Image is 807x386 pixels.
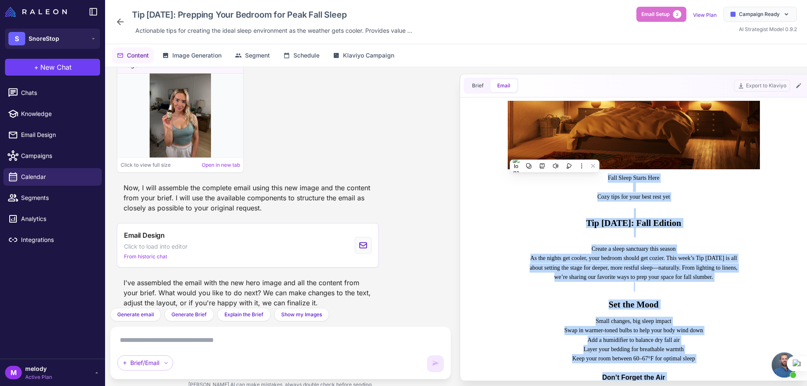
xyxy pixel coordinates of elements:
[21,151,95,160] span: Campaigns
[34,62,39,72] span: +
[772,352,797,378] a: Open chat
[124,230,165,240] span: Email Design
[739,26,797,32] span: AI Strategist Model 0.9.2
[21,193,95,202] span: Segments
[51,216,269,225] p: Small changes, big sleep impact
[5,366,22,379] div: M
[21,214,95,223] span: Analytics
[157,47,227,63] button: Image Generation
[124,242,187,251] span: Click to load into editor
[3,84,102,102] a: Chats
[693,12,717,18] a: View Plan
[124,253,167,260] span: From historic chat
[5,7,67,17] img: Raleon Logo
[29,34,59,43] span: SnoreStop
[217,308,271,321] button: Explain the Brief
[51,153,269,191] p: As the nights get cooler, your bedroom should get cozier. This week’s Tip [DATE] is all about set...
[3,126,102,144] a: Email Design
[51,225,269,234] p: Swap in warmer-toned bulbs to help your body wind down
[5,59,100,76] button: +New Chat
[117,274,379,311] div: I've assembled the email with the new hero image and all the content from your brief. What would ...
[5,7,70,17] a: Raleon Logo
[25,364,52,373] span: melody
[8,32,25,45] div: S
[51,73,269,82] p: Fall Sleep Starts Here
[3,210,102,228] a: Analytics
[51,235,269,244] p: Add a humidifier to balance dry fall air
[135,26,412,35] span: Actionable tips for creating the ideal sleep environment as the weather gets cooler. Provides val...
[51,199,269,208] h2: Set the Mood
[117,179,379,216] div: Now, I will assemble the complete email using this new image and the content from your brief. I w...
[465,79,491,92] button: Brief
[230,47,275,63] button: Segment
[3,168,102,186] a: Calendar
[51,108,269,136] h2: Tip [DATE]: Fall Edition
[171,311,207,318] span: Generate Brief
[21,109,95,118] span: Knowledge
[51,244,269,253] p: Layer your bedding for breathable warmth
[51,144,269,153] p: Create a sleep sanctuary this season
[274,308,329,321] button: Show my Images
[25,373,52,381] span: Active Plan
[245,51,270,60] span: Segment
[3,231,102,249] a: Integrations
[127,51,149,60] span: Content
[641,11,670,18] span: Email Setup
[3,189,102,207] a: Segments
[121,161,171,169] span: Click to view full size
[202,161,240,169] a: Open in new tab
[132,24,416,37] div: Click to edit description
[164,308,214,321] button: Generate Brief
[734,80,790,92] button: Export to Klaviyo
[278,47,324,63] button: Schedule
[21,235,95,244] span: Integrations
[112,47,154,63] button: Content
[40,62,71,72] span: New Chat
[673,10,681,18] span: 2
[172,51,222,60] span: Image Generation
[491,79,517,92] button: Email
[117,311,154,318] span: Generate email
[150,74,211,158] img: Image
[110,308,161,321] button: Generate email
[21,88,95,97] span: Chats
[224,311,264,318] span: Explain the Brief
[794,81,804,91] button: Edit Email
[117,355,173,370] div: Brief/Email
[21,172,95,181] span: Calendar
[739,11,780,18] span: Campaign Ready
[51,92,269,101] p: Cozy tips for your best rest yet
[51,253,269,263] p: Keep your room between 60–67°F for optimal sleep
[636,7,686,22] button: Email Setup2
[5,29,100,49] button: SSnoreStop
[281,311,322,318] span: Show my Images
[343,51,394,60] span: Klaviyo Campaign
[293,51,319,60] span: Schedule
[129,273,192,280] strong: Don’t Forget the Air
[3,147,102,165] a: Campaigns
[129,7,416,23] div: Click to edit campaign name
[3,105,102,123] a: Knowledge
[328,47,399,63] button: Klaviyo Campaign
[21,130,95,139] span: Email Design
